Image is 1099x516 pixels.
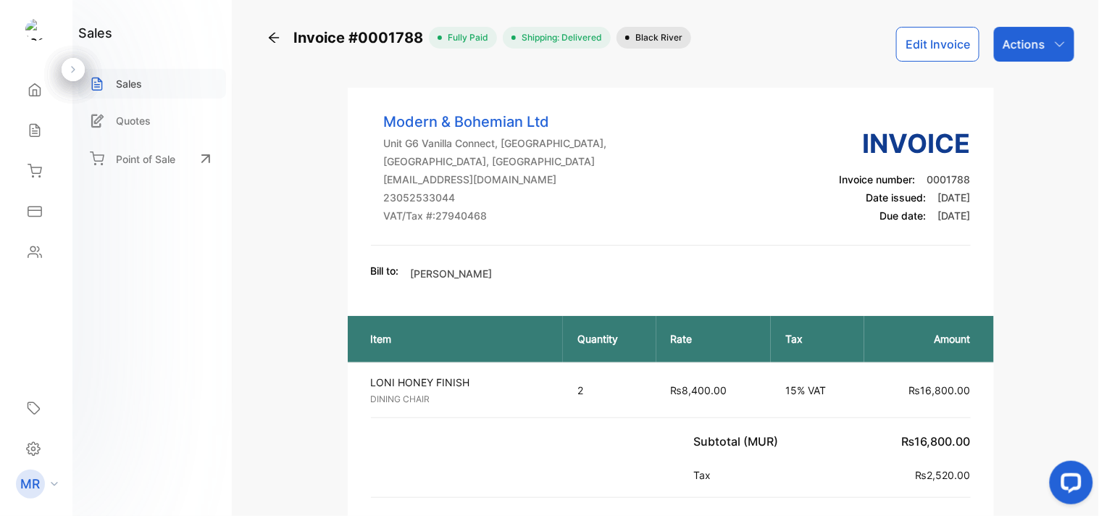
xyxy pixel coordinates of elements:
h3: Invoice [840,124,971,163]
p: Rate [671,331,756,346]
a: Quotes [78,106,226,136]
a: Point of Sale [78,143,226,175]
button: Edit Invoice [896,27,979,62]
span: fully paid [442,31,488,44]
p: Point of Sale [116,151,175,167]
p: Sales [116,76,142,91]
img: logo [25,19,47,41]
p: Amount [879,331,971,346]
span: ₨16,800.00 [909,384,971,396]
p: LONI HONEY FINISH [371,375,551,390]
span: ₨2,520.00 [916,469,971,481]
p: Unit G6 Vanilla Connect, [GEOGRAPHIC_DATA], [384,136,607,151]
p: 2 [577,383,642,398]
span: Invoice #0001788 [293,27,429,49]
p: Bill to: [371,263,399,278]
p: DINING CHAIR [371,393,551,406]
span: Invoice number: [840,173,916,186]
span: [DATE] [938,209,971,222]
p: 23052533044 [384,190,607,205]
p: Quotes [116,113,151,128]
span: ₨16,800.00 [902,434,971,449]
span: Black River [630,31,682,44]
p: Actions [1003,36,1045,53]
span: ₨8,400.00 [671,384,727,396]
p: [EMAIL_ADDRESS][DOMAIN_NAME] [384,172,607,187]
span: Shipping: Delivered [516,31,602,44]
p: Tax [694,467,717,483]
a: Sales [78,69,226,99]
p: 15% VAT [785,383,850,398]
span: Date issued: [866,191,927,204]
p: Tax [785,331,850,346]
p: Item [371,331,548,346]
p: [PERSON_NAME] [411,266,493,281]
button: Actions [994,27,1074,62]
p: Quantity [577,331,642,346]
p: Subtotal (MUR) [694,433,785,450]
p: [GEOGRAPHIC_DATA], [GEOGRAPHIC_DATA] [384,154,607,169]
h1: sales [78,23,112,43]
p: VAT/Tax #: 27940468 [384,208,607,223]
span: Due date: [880,209,927,222]
span: [DATE] [938,191,971,204]
p: MR [21,475,41,494]
iframe: LiveChat chat widget [1038,455,1099,516]
span: 0001788 [927,173,971,186]
p: Modern & Bohemian Ltd [384,111,607,133]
